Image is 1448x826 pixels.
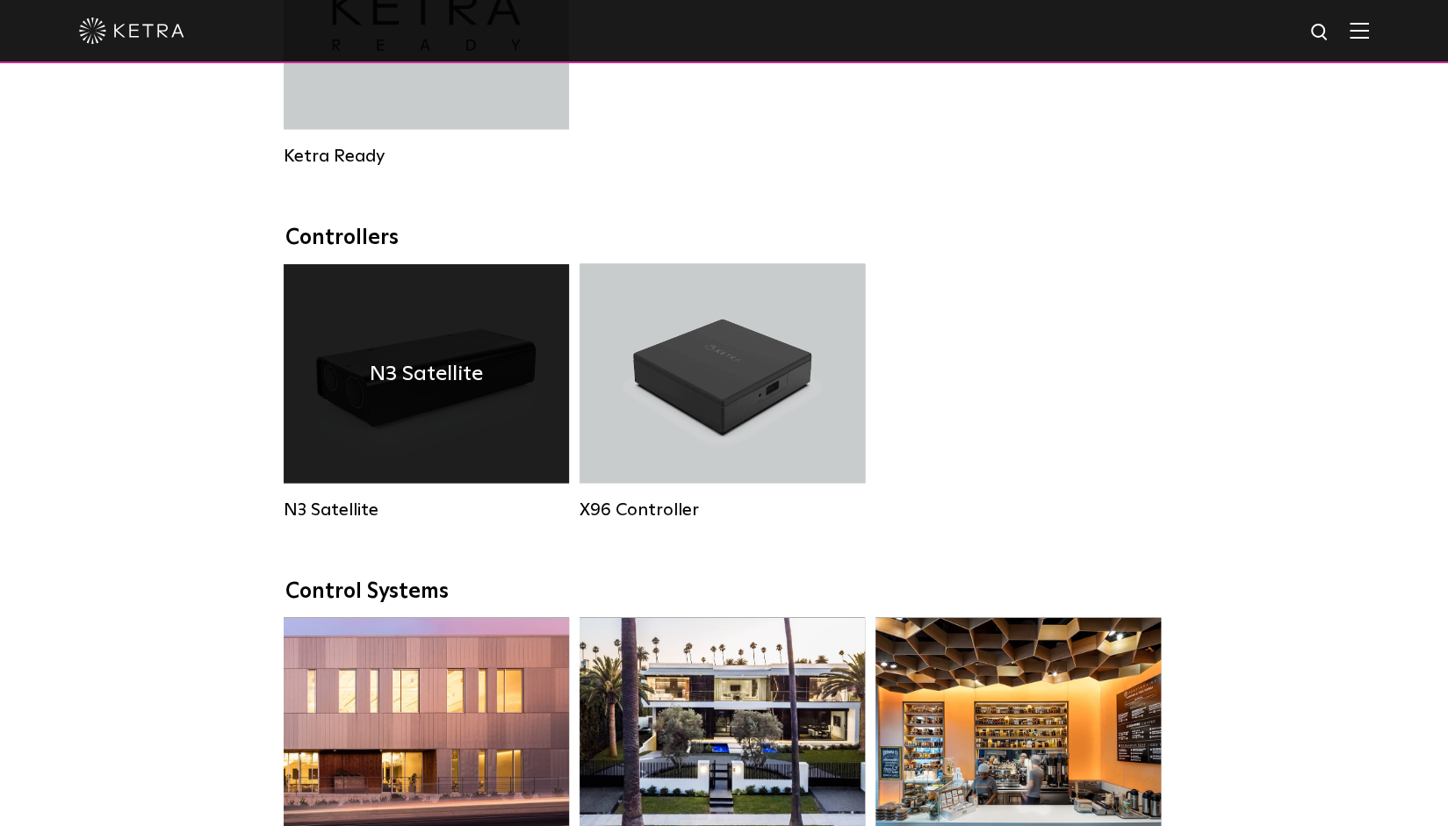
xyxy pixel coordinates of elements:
[285,225,1163,250] div: Controllers
[284,263,569,520] a: N3 Satellite N3 Satellite
[580,263,865,520] a: X96 Controller X96 Controller
[285,578,1163,604] div: Control Systems
[284,499,569,520] div: N3 Satellite
[370,356,483,390] h4: N3 Satellite
[1309,22,1331,44] img: search icon
[284,145,569,166] div: Ketra Ready
[79,18,184,44] img: ketra-logo-2019-white
[580,499,865,520] div: X96 Controller
[1350,22,1369,39] img: Hamburger%20Nav.svg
